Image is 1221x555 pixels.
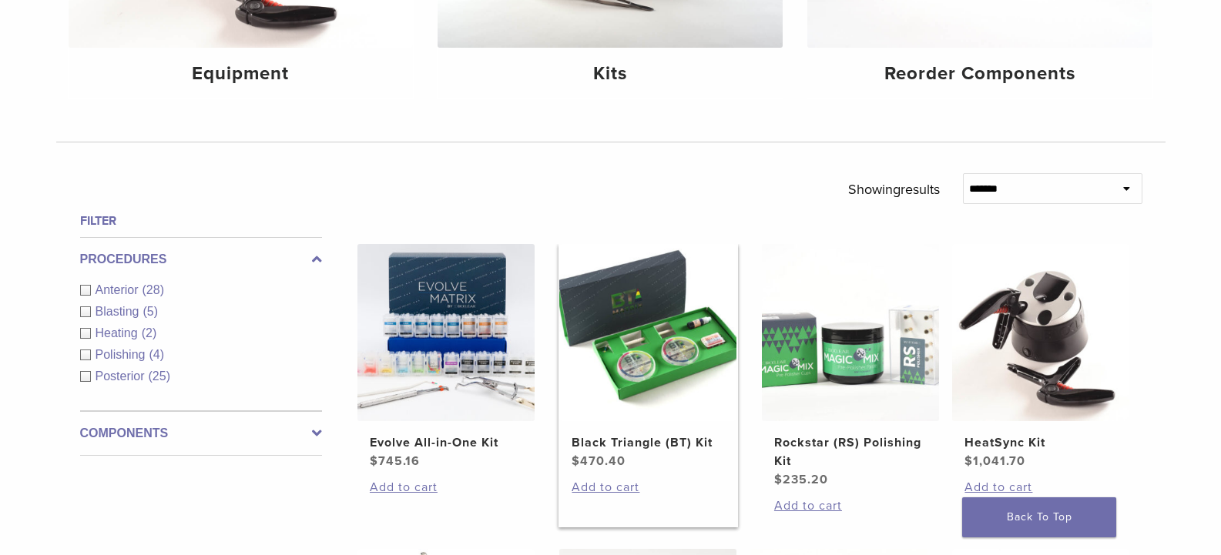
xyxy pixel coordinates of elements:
[96,348,149,361] span: Polishing
[370,453,378,469] span: $
[774,433,927,470] h2: Rockstar (RS) Polishing Kit
[572,433,724,452] h2: Black Triangle (BT) Kit
[370,453,420,469] bdi: 745.16
[143,283,164,296] span: (28)
[357,244,535,421] img: Evolve All-in-One Kit
[572,453,626,469] bdi: 470.40
[964,453,1025,469] bdi: 1,041.70
[951,244,1131,470] a: HeatSync KitHeatSync Kit $1,041.70
[80,212,322,230] h4: Filter
[762,244,939,421] img: Rockstar (RS) Polishing Kit
[962,497,1116,537] a: Back To Top
[952,244,1129,421] img: HeatSync Kit
[964,478,1117,496] a: Add to cart: “HeatSync Kit”
[559,244,738,470] a: Black Triangle (BT) KitBlack Triangle (BT) Kit $470.40
[774,472,828,487] bdi: 235.20
[80,250,322,269] label: Procedures
[96,369,149,383] span: Posterior
[143,305,158,318] span: (5)
[96,283,143,296] span: Anterior
[96,305,143,318] span: Blasting
[142,326,157,339] span: (2)
[370,478,522,496] a: Add to cart: “Evolve All-in-One Kit”
[774,496,927,515] a: Add to cart: “Rockstar (RS) Polishing Kit”
[81,60,401,88] h4: Equipment
[370,433,522,452] h2: Evolve All-in-One Kit
[572,453,580,469] span: $
[149,348,164,361] span: (4)
[964,433,1117,452] h2: HeatSync Kit
[774,472,783,487] span: $
[96,326,142,339] span: Heating
[820,60,1140,88] h4: Reorder Components
[80,424,322,443] label: Components
[761,244,941,489] a: Rockstar (RS) Polishing KitRockstar (RS) Polishing Kit $235.20
[450,60,770,88] h4: Kits
[559,244,736,421] img: Black Triangle (BT) Kit
[964,453,973,469] span: $
[357,244,536,470] a: Evolve All-in-One KitEvolve All-in-One Kit $745.16
[149,369,170,383] span: (25)
[572,478,724,496] a: Add to cart: “Black Triangle (BT) Kit”
[848,173,940,206] p: Showing results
